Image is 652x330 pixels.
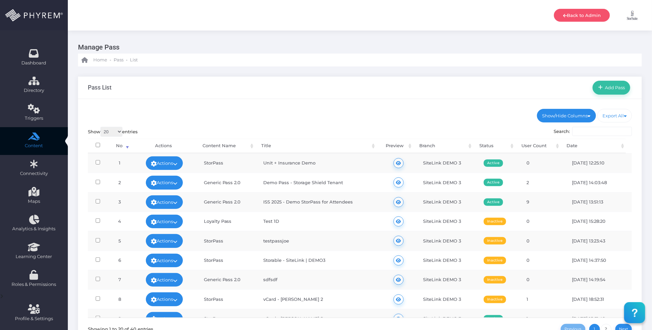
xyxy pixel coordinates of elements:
[515,139,560,153] th: User Count: activate to sort column ascending
[572,127,632,136] input: Search:
[15,315,53,322] span: Profile & Settings
[520,212,566,231] td: 0
[4,87,63,94] span: Directory
[114,54,123,66] a: Pass
[28,198,40,205] span: Maps
[484,257,506,264] span: Inactive
[125,57,129,63] li: -
[484,237,506,245] span: Inactive
[520,173,566,192] td: 2
[196,139,255,153] th: Content Name: activate to sort column ascending
[131,139,196,153] th: Actions
[257,270,380,289] td: sdfsdf
[520,153,566,173] td: 0
[417,231,478,250] td: SiteLink DEMO 3
[593,81,630,94] a: Add Pass
[537,109,596,122] a: Show/Hide Columns
[484,179,503,186] span: Active
[198,173,257,192] td: Generic Pass 2.0
[257,231,380,250] td: testpassjoe
[554,9,610,22] a: Back to Admin
[257,251,380,270] td: Storable - SiteLink | DEMO3
[108,153,131,173] td: 1
[198,231,257,250] td: StorPass
[484,296,506,303] span: Inactive
[566,251,632,270] td: [DATE] 14:37:50
[417,270,478,289] td: SiteLink DEMO 3
[255,139,377,153] th: Title: activate to sort column ascending
[146,215,183,228] a: Actions
[146,234,183,248] a: Actions
[108,173,131,192] td: 2
[108,289,131,309] td: 8
[88,127,138,137] label: Show entries
[566,212,632,231] td: [DATE] 15:28:20
[146,195,183,209] a: Actions
[4,226,63,232] span: Analytics & Insights
[413,139,473,153] th: Branch: activate to sort column ascending
[473,139,515,153] th: Status: activate to sort column ascending
[198,212,257,231] td: Loyalty Pass
[484,198,503,206] span: Active
[484,315,503,323] span: Active
[257,153,380,173] td: Unit + Insurance Demo
[566,270,632,289] td: [DATE] 14:19:54
[108,231,131,250] td: 5
[520,289,566,309] td: 1
[108,309,131,328] td: 9
[198,309,257,328] td: StorPass
[146,273,183,287] a: Actions
[146,312,183,326] a: Actions
[417,192,478,212] td: SiteLink DEMO 3
[198,289,257,309] td: StorPass
[4,142,63,149] span: Content
[146,254,183,267] a: Actions
[257,309,380,328] td: vCard - [PERSON_NAME] 2
[78,41,637,54] h3: Manage Pass
[484,218,506,225] span: Inactive
[198,270,257,289] td: Generic Pass 2.0
[520,251,566,270] td: 0
[566,289,632,309] td: [DATE] 18:52:31
[597,109,632,122] a: Export All
[566,231,632,250] td: [DATE] 13:23:43
[566,192,632,212] td: [DATE] 13:51:13
[146,156,183,170] a: Actions
[22,60,46,66] span: Dashboard
[81,54,107,66] a: Home
[198,153,257,173] td: StorPass
[257,173,380,192] td: Demo Pass - Storage Shield Tenant
[417,173,478,192] td: SiteLink DEMO 3
[561,139,626,153] th: Date: activate to sort column ascending
[198,251,257,270] td: StorPass
[520,231,566,250] td: 0
[4,281,63,288] span: Roles & Permissions
[417,251,478,270] td: SiteLink DEMO 3
[520,309,566,328] td: 1
[130,57,138,63] span: List
[417,153,478,173] td: SiteLink DEMO 3
[417,309,478,328] td: SiteLink DEMO 3
[417,289,478,309] td: SiteLink DEMO 3
[146,292,183,306] a: Actions
[417,212,478,231] td: SiteLink DEMO 3
[146,176,183,189] a: Actions
[603,85,625,90] span: Add Pass
[520,192,566,212] td: 9
[198,192,257,212] td: Generic Pass 2.0
[93,57,107,63] span: Home
[4,253,63,260] span: Learning Center
[130,54,138,66] a: List
[520,270,566,289] td: 0
[4,170,63,177] span: Connectivity
[114,57,123,63] span: Pass
[566,153,632,173] td: [DATE] 12:25:10
[554,127,632,136] label: Search:
[4,115,63,122] span: Triggers
[484,276,506,284] span: Inactive
[108,212,131,231] td: 4
[108,251,131,270] td: 6
[257,212,380,231] td: Test 1D
[566,173,632,192] td: [DATE] 14:03:48
[100,127,122,137] select: Showentries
